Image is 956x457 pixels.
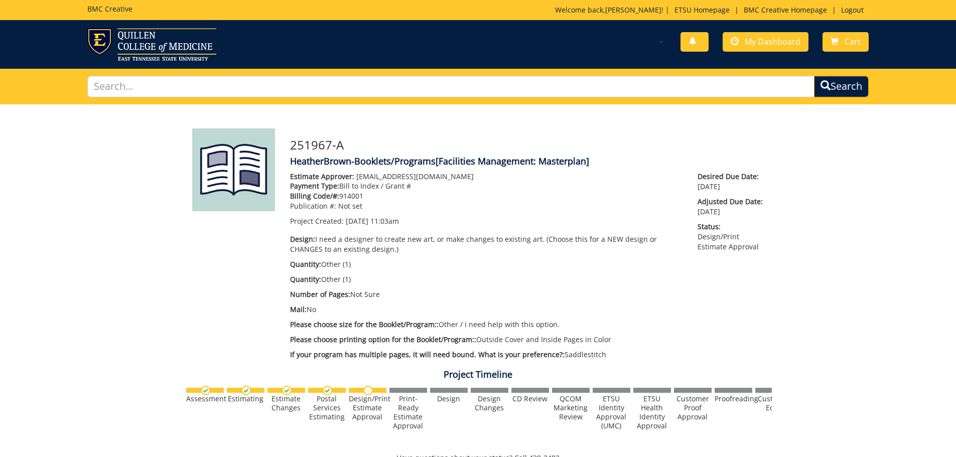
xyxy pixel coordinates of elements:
div: QCOM Marketing Review [552,394,590,421]
h3: 251967-A [290,138,764,151]
a: BMC Creative Homepage [739,5,832,15]
div: Postal Services Estimating [308,394,346,421]
span: Status: [698,222,764,232]
span: If your program has multiple pages, it will need bound. What is your preference?: [290,350,565,359]
div: CD Review [511,394,549,403]
a: ETSU Homepage [669,5,735,15]
span: Desired Due Date: [698,172,764,182]
span: Adjusted Due Date: [698,197,764,207]
div: Print-Ready Estimate Approval [389,394,427,430]
div: Design [430,394,468,403]
div: Design Changes [471,394,508,412]
button: Search [814,76,869,97]
img: checkmark [201,386,210,395]
img: ETSU logo [87,28,216,61]
img: checkmark [241,386,251,395]
p: Welcome back, ! | | | [555,5,869,15]
span: Quantity: [290,274,321,284]
div: Customer Proof Approval [674,394,712,421]
p: [DATE] [698,172,764,192]
p: No [290,304,683,315]
p: [EMAIL_ADDRESS][DOMAIN_NAME] [290,172,683,182]
a: Cart [823,32,869,52]
p: I need a designer to create new art, or make changes to existing art. (Choose this for a NEW desi... [290,234,683,254]
p: [DATE] [698,197,764,217]
p: Other (1) [290,274,683,284]
div: Design/Print Estimate Approval [349,394,386,421]
img: checkmark [282,386,292,395]
p: Bill to Index / Grant # [290,181,683,191]
div: ETSU Health Identity Approval [633,394,671,430]
p: 914001 [290,191,683,201]
h4: Project Timeline [185,370,772,380]
h5: BMC Creative [87,5,132,13]
span: Publication #: [290,201,336,211]
div: Customer Edits [755,394,793,412]
h4: HeatherBrown-Booklets/Programs [290,157,764,167]
img: Product featured image [192,128,275,211]
span: [Facilities Management: Masterplan] [436,155,589,167]
span: Project Created: [290,216,344,226]
span: Not set [338,201,362,211]
div: ETSU Identity Approval (UMC) [593,394,630,430]
span: Number of Pages: [290,289,350,299]
span: Please choose printing option for the Booklet/Program:: [290,335,476,344]
span: My Dashboard [745,36,800,47]
p: Saddlestitch [290,350,683,360]
p: Other (1) [290,259,683,269]
span: Please choose size for the Booklet/Program:: [290,320,439,329]
img: checkmark [323,386,332,395]
div: Estimating [227,394,264,403]
a: Logout [836,5,869,15]
span: Quantity: [290,259,321,269]
div: Estimate Changes [267,394,305,412]
span: Estimate Approver: [290,172,354,181]
input: Search... [87,76,815,97]
div: Assessment [186,394,224,403]
a: [PERSON_NAME] [605,5,661,15]
a: My Dashboard [723,32,808,52]
p: Other / i need help with this option. [290,320,683,330]
span: Payment Type: [290,181,339,191]
p: Design/Print Estimate Approval [698,222,764,252]
p: Not Sure [290,289,683,299]
span: [DATE] 11:03am [346,216,399,226]
img: no [363,386,373,395]
span: Cart [845,36,861,47]
p: Outside Cover and Inside Pages in Color [290,335,683,345]
span: Billing Code/#: [290,191,339,201]
div: Proofreading [715,394,752,403]
span: Mail: [290,304,307,314]
span: Design: [290,234,315,244]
